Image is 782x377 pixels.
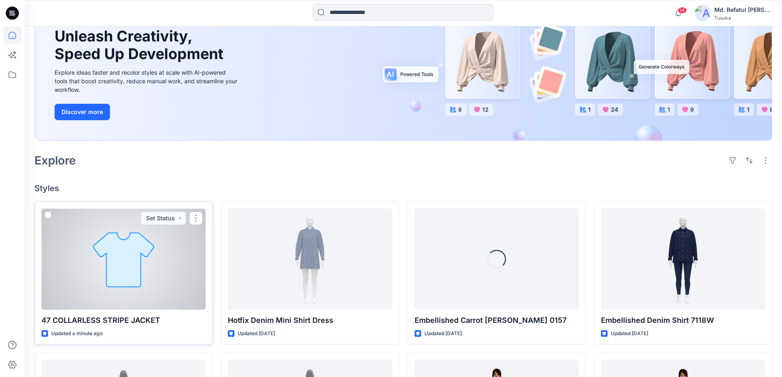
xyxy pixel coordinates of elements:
span: 14 [678,7,687,14]
p: Updated [DATE] [611,329,648,338]
div: Tusuka [714,15,772,21]
button: Discover more [55,104,110,120]
p: Embellished Carrot [PERSON_NAME] 0157 [415,315,579,326]
img: avatar [695,5,711,21]
p: Embellished Denim Shirt 7118W [601,315,765,326]
a: Hotfix Denim Mini Shirt Dress [228,208,392,310]
a: 47 COLLARLESS STRIPE JACKET [41,208,206,310]
div: Md. Refatul [PERSON_NAME] [714,5,772,15]
p: Updated a minute ago [51,329,103,338]
p: 47 COLLARLESS STRIPE JACKET [41,315,206,326]
a: Discover more [55,104,239,120]
p: Updated [DATE] [238,329,275,338]
h1: Unleash Creativity, Speed Up Development [55,27,227,63]
div: Explore ideas faster and recolor styles at scale with AI-powered tools that boost creativity, red... [55,68,239,94]
p: Updated [DATE] [424,329,462,338]
h4: Styles [34,183,772,193]
p: Hotfix Denim Mini Shirt Dress [228,315,392,326]
a: Embellished Denim Shirt 7118W [601,208,765,310]
h2: Explore [34,154,76,167]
